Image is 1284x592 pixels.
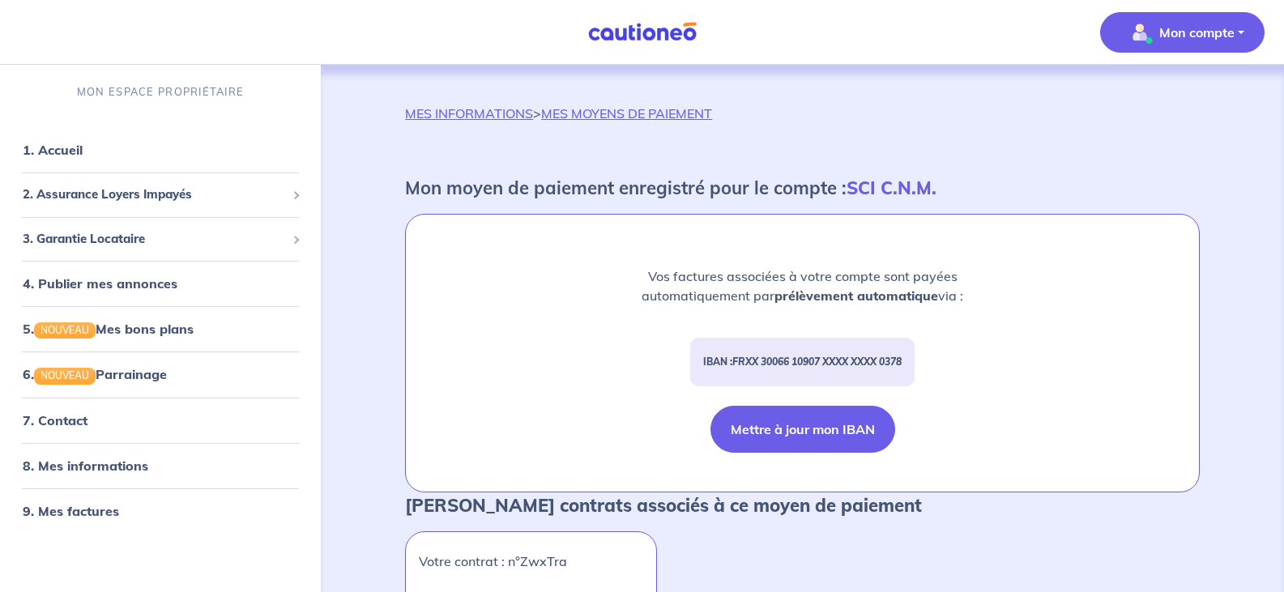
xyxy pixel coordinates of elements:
[23,366,167,382] a: 6.NOUVEAUParrainage
[23,185,286,204] span: 2. Assurance Loyers Impayés
[6,358,314,390] div: 6.NOUVEAUParrainage
[6,267,314,300] div: 4. Publier mes annonces
[23,503,119,519] a: 9. Mes factures
[582,22,703,42] img: Cautioneo
[405,175,936,201] p: Mon moyen de paiement enregistré pour le compte :
[1159,23,1235,42] p: Mon compte
[732,356,902,368] em: FRXX 30066 10907 XXXX XXXX 0378
[6,495,314,527] div: 9. Mes factures
[419,552,643,571] p: Votre contrat : n°ZwxTra
[405,104,1200,123] p: >
[611,266,994,305] p: Vos factures associées à votre compte sont payées automatiquement par via :
[6,449,314,482] div: 8. Mes informations
[703,356,902,368] strong: IBAN :
[1100,12,1265,53] button: illu_account_valid_menu.svgMon compte
[710,406,895,453] button: Mettre à jour mon IBAN
[6,224,314,255] div: 3. Garantie Locataire
[23,275,177,292] a: 4. Publier mes annonces
[1127,19,1153,45] img: illu_account_valid_menu.svg
[541,105,712,121] a: MES MOYENS DE PAIEMENT
[6,179,314,211] div: 2. Assurance Loyers Impayés
[23,230,286,249] span: 3. Garantie Locataire
[23,412,87,428] a: 7. Contact
[405,105,533,121] a: MES INFORMATIONS
[77,84,244,100] p: MON ESPACE PROPRIÉTAIRE
[405,494,922,517] strong: [PERSON_NAME] contrats associés à ce moyen de paiement
[774,287,938,304] strong: prélèvement automatique
[6,313,314,345] div: 5.NOUVEAUMes bons plans
[6,404,314,437] div: 7. Contact
[847,177,936,199] strong: SCI C.N.M.
[23,458,148,474] a: 8. Mes informations
[23,321,194,337] a: 5.NOUVEAUMes bons plans
[23,142,83,158] a: 1. Accueil
[6,134,314,166] div: 1. Accueil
